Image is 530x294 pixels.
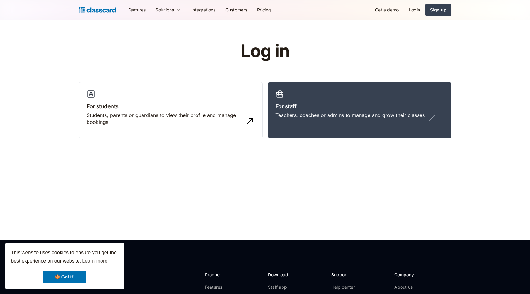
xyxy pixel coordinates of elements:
[331,284,356,290] a: Help center
[123,3,151,17] a: Features
[205,271,238,278] h2: Product
[11,249,118,266] span: This website uses cookies to ensure you get the best experience on our website.
[252,3,276,17] a: Pricing
[79,82,263,138] a: For studentsStudents, parents or guardians to view their profile and manage bookings
[205,284,238,290] a: Features
[430,7,446,13] div: Sign up
[166,42,364,61] h1: Log in
[156,7,174,13] div: Solutions
[87,102,255,111] h3: For students
[43,271,86,283] a: dismiss cookie message
[268,271,293,278] h2: Download
[151,3,186,17] div: Solutions
[186,3,220,17] a: Integrations
[331,271,356,278] h2: Support
[268,82,451,138] a: For staffTeachers, coaches or admins to manage and grow their classes
[275,102,444,111] h3: For staff
[220,3,252,17] a: Customers
[275,112,425,119] div: Teachers, coaches or admins to manage and grow their classes
[370,3,404,17] a: Get a demo
[394,271,436,278] h2: Company
[81,256,108,266] a: learn more about cookies
[5,243,124,289] div: cookieconsent
[87,112,242,126] div: Students, parents or guardians to view their profile and manage bookings
[425,4,451,16] a: Sign up
[268,284,293,290] a: Staff app
[79,6,116,14] a: Logo
[394,284,436,290] a: About us
[404,3,425,17] a: Login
